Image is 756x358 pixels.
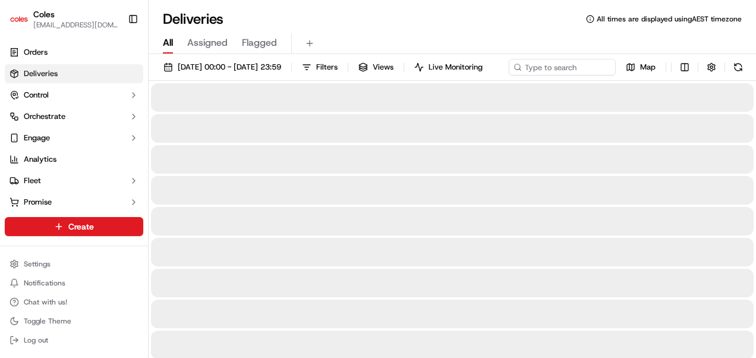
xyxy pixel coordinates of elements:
[24,335,48,345] span: Log out
[24,154,56,165] span: Analytics
[24,259,51,269] span: Settings
[373,62,393,73] span: Views
[24,197,52,208] span: Promise
[24,133,50,143] span: Engage
[5,313,143,329] button: Toggle Theme
[5,43,143,62] a: Orders
[187,36,228,50] span: Assigned
[5,107,143,126] button: Orchestrate
[5,128,143,147] button: Engage
[730,59,746,76] button: Refresh
[640,62,656,73] span: Map
[5,64,143,83] a: Deliveries
[5,150,143,169] a: Analytics
[24,278,65,288] span: Notifications
[163,10,223,29] h1: Deliveries
[5,332,143,348] button: Log out
[5,256,143,272] button: Settings
[429,62,483,73] span: Live Monitoring
[409,59,488,76] button: Live Monitoring
[24,111,65,122] span: Orchestrate
[5,217,143,236] button: Create
[24,90,49,101] span: Control
[178,62,281,73] span: [DATE] 00:00 - [DATE] 23:59
[620,59,661,76] button: Map
[158,59,286,76] button: [DATE] 00:00 - [DATE] 23:59
[597,14,742,24] span: All times are displayed using AEST timezone
[5,5,123,33] button: ColesColes[EMAIL_ADDRESS][DOMAIN_NAME]
[33,20,118,30] button: [EMAIL_ADDRESS][DOMAIN_NAME]
[24,68,58,79] span: Deliveries
[24,47,48,58] span: Orders
[163,36,173,50] span: All
[5,171,143,190] button: Fleet
[68,221,94,233] span: Create
[5,86,143,105] button: Control
[24,316,71,326] span: Toggle Theme
[5,294,143,310] button: Chat with us!
[5,193,143,212] button: Promise
[242,36,277,50] span: Flagged
[33,8,55,20] button: Coles
[24,297,67,307] span: Chat with us!
[10,10,29,29] img: Coles
[297,59,343,76] button: Filters
[316,62,338,73] span: Filters
[5,275,143,291] button: Notifications
[353,59,399,76] button: Views
[24,175,41,186] span: Fleet
[509,59,616,76] input: Type to search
